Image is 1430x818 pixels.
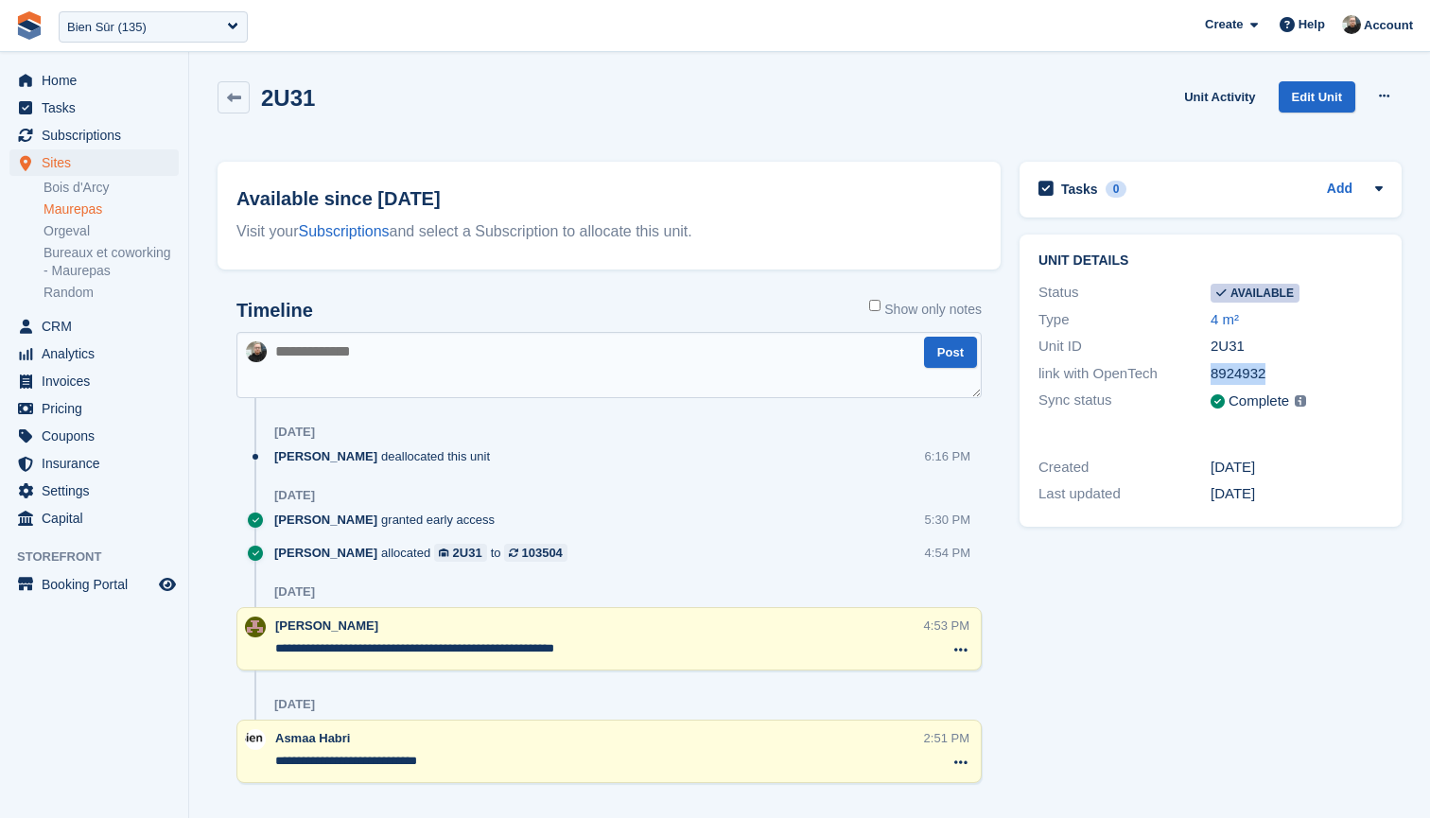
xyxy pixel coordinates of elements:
[434,544,487,562] a: 2U31
[1038,390,1211,413] div: Sync status
[453,544,482,562] div: 2U31
[1177,81,1263,113] a: Unit Activity
[42,95,155,121] span: Tasks
[1038,309,1211,331] div: Type
[9,478,179,504] a: menu
[44,284,179,302] a: Random
[1211,363,1383,385] div: 8924932
[9,340,179,367] a: menu
[274,447,499,465] div: deallocated this unit
[9,122,179,148] a: menu
[274,544,577,562] div: allocated to
[44,200,179,218] a: Maurepas
[42,395,155,422] span: Pricing
[1038,457,1211,479] div: Created
[42,505,155,531] span: Capital
[236,300,313,322] h2: Timeline
[9,368,179,394] a: menu
[42,122,155,148] span: Subscriptions
[236,184,982,213] h2: Available since [DATE]
[1229,391,1289,412] div: Complete
[275,618,378,633] span: [PERSON_NAME]
[9,450,179,477] a: menu
[42,450,155,477] span: Insurance
[42,313,155,339] span: CRM
[236,220,982,243] div: Visit your and select a Subscription to allocate this unit.
[9,395,179,422] a: menu
[1211,336,1383,357] div: 2U31
[924,337,977,368] button: Post
[246,341,267,362] img: Tom Huddleston
[261,85,315,111] h2: 2U31
[9,149,179,176] a: menu
[1205,15,1243,34] span: Create
[274,488,315,503] div: [DATE]
[1038,483,1211,505] div: Last updated
[1211,483,1383,505] div: [DATE]
[9,423,179,449] a: menu
[15,11,44,40] img: stora-icon-8386f47178a22dfd0bd8f6a31ec36ba5ce8667c1dd55bd0f319d3a0aa187defe.svg
[504,544,567,562] a: 103504
[42,478,155,504] span: Settings
[274,511,377,529] span: [PERSON_NAME]
[9,67,179,94] a: menu
[17,548,188,566] span: Storefront
[274,584,315,600] div: [DATE]
[67,18,147,37] div: Bien Sûr (135)
[1106,181,1127,198] div: 0
[1364,16,1413,35] span: Account
[274,697,315,712] div: [DATE]
[274,447,377,465] span: [PERSON_NAME]
[1038,363,1211,385] div: link with OpenTech
[9,313,179,339] a: menu
[925,544,970,562] div: 4:54 PM
[44,244,179,280] a: Bureaux et coworking - Maurepas
[1342,15,1361,34] img: Tom Huddleston
[42,67,155,94] span: Home
[156,573,179,596] a: Preview store
[1038,336,1211,357] div: Unit ID
[1327,179,1352,200] a: Add
[44,222,179,240] a: Orgeval
[44,179,179,197] a: Bois d'Arcy
[299,223,390,239] a: Subscriptions
[274,425,315,440] div: [DATE]
[925,511,970,529] div: 5:30 PM
[9,571,179,598] a: menu
[9,505,179,531] a: menu
[9,95,179,121] a: menu
[1211,284,1299,303] span: Available
[1038,253,1383,269] h2: Unit details
[42,571,155,598] span: Booking Portal
[245,729,266,750] img: Asmaa Habri
[1299,15,1325,34] span: Help
[869,300,881,311] input: Show only notes
[274,511,504,529] div: granted early access
[1279,81,1355,113] a: Edit Unit
[274,544,377,562] span: [PERSON_NAME]
[42,149,155,176] span: Sites
[924,729,969,747] div: 2:51 PM
[1061,181,1098,198] h2: Tasks
[869,300,982,320] label: Show only notes
[42,340,155,367] span: Analytics
[1211,457,1383,479] div: [DATE]
[925,447,970,465] div: 6:16 PM
[245,617,266,637] img: Matthieu Burnand
[1038,282,1211,304] div: Status
[42,368,155,394] span: Invoices
[924,617,969,635] div: 4:53 PM
[521,544,562,562] div: 103504
[1211,311,1239,327] a: 4 m²
[42,423,155,449] span: Coupons
[1295,395,1306,407] img: icon-info-grey-7440780725fd019a000dd9b08b2336e03edf1995a4989e88bcd33f0948082b44.svg
[275,731,350,745] span: Asmaa Habri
